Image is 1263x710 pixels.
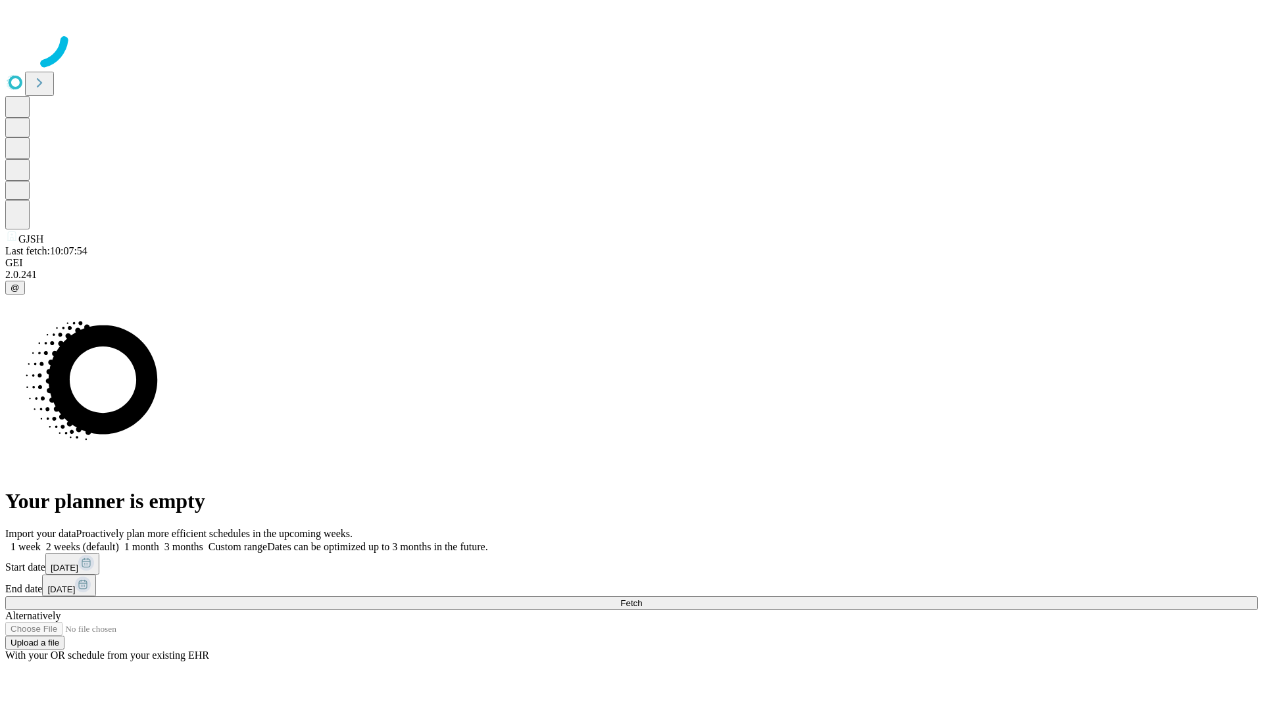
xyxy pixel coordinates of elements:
[209,541,267,552] span: Custom range
[11,283,20,293] span: @
[5,245,87,256] span: Last fetch: 10:07:54
[76,528,353,539] span: Proactively plan more efficient schedules in the upcoming weeks.
[51,563,78,573] span: [DATE]
[5,269,1258,281] div: 2.0.241
[5,650,209,661] span: With your OR schedule from your existing EHR
[46,541,119,552] span: 2 weeks (default)
[42,575,96,596] button: [DATE]
[5,636,64,650] button: Upload a file
[164,541,203,552] span: 3 months
[5,257,1258,269] div: GEI
[11,541,41,552] span: 1 week
[5,596,1258,610] button: Fetch
[5,489,1258,513] h1: Your planner is empty
[5,281,25,295] button: @
[18,233,43,245] span: GJSH
[124,541,159,552] span: 1 month
[5,553,1258,575] div: Start date
[45,553,99,575] button: [DATE]
[5,528,76,539] span: Import your data
[5,610,61,621] span: Alternatively
[267,541,487,552] span: Dates can be optimized up to 3 months in the future.
[5,575,1258,596] div: End date
[47,584,75,594] span: [DATE]
[620,598,642,608] span: Fetch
